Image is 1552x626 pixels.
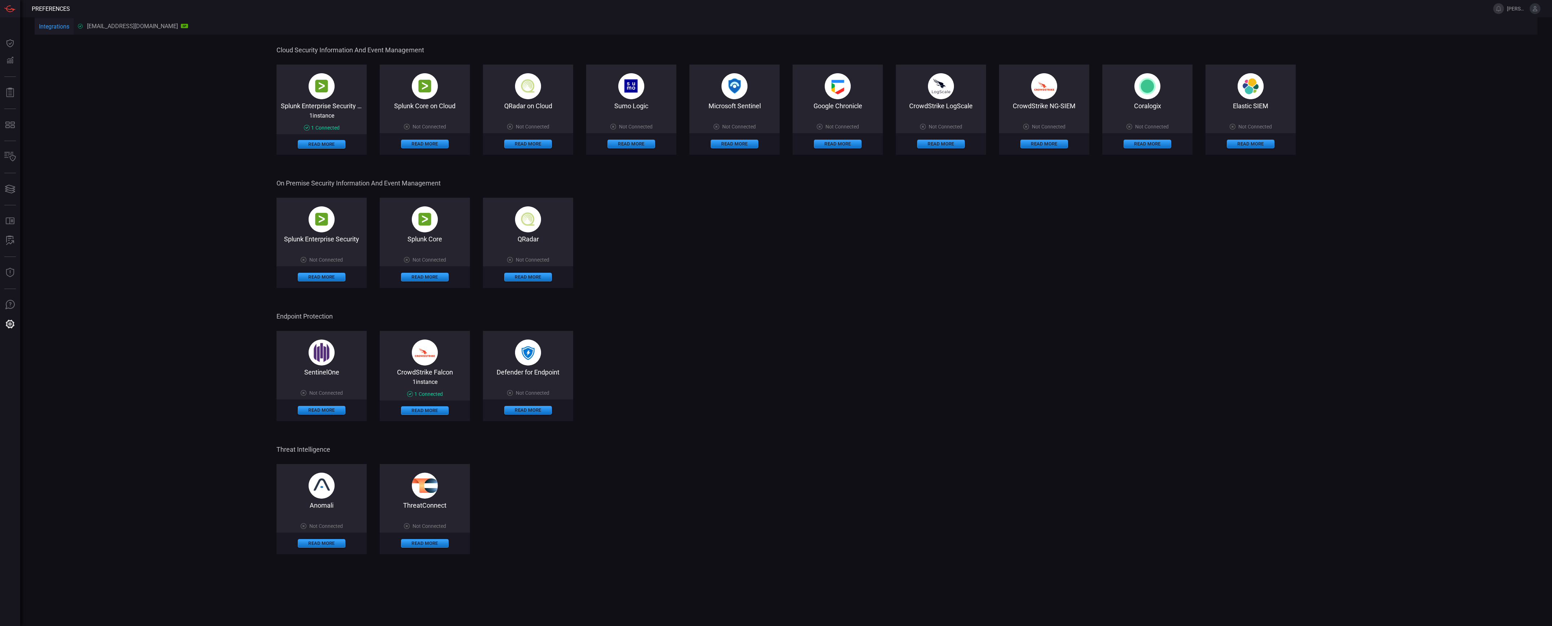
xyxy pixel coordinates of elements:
span: Not Connected [516,257,549,263]
span: Not Connected [1238,124,1272,130]
button: Read More [298,406,345,415]
div: Splunk Enterprise Security on Cloud [276,102,367,109]
img: splunk-B-AX9-PE.png [309,73,335,99]
img: pXQhae7TEMwAAAABJRU5ErkJggg== [309,473,335,499]
span: Preferences [32,5,70,12]
button: Dashboard [1,35,19,52]
div: CrowdStrike NG-SIEM [999,102,1089,110]
div: Splunk Core on Cloud [380,102,470,110]
span: Not Connected [929,124,962,130]
div: Microsoft Sentinel [689,102,780,110]
span: Not Connected [413,257,446,263]
img: qradar_on_cloud-CqUPbAk2.png [515,206,541,232]
div: 1 [407,391,443,397]
div: Sumo Logic [586,102,676,110]
img: svg+xml,%3c [1238,73,1264,99]
button: [EMAIL_ADDRESS][DOMAIN_NAME]SP [74,17,192,35]
button: Read More [401,539,449,548]
button: Read More [504,273,552,281]
span: Endpoint Protection [276,312,1294,320]
button: Cards [1,180,19,198]
button: Read More [814,140,862,148]
div: QRadar on Cloud [483,102,573,110]
button: Threat Intelligence [1,264,19,281]
img: splunk-B-AX9-PE.png [309,206,335,232]
span: Not Connected [413,124,446,130]
span: [PERSON_NAME].[PERSON_NAME] [1507,6,1527,12]
button: Rule Catalog [1,213,19,230]
button: Read More [711,140,758,148]
div: SP [181,24,188,28]
button: ALERT ANALYSIS [1,232,19,249]
img: splunk-B-AX9-PE.png [412,73,438,99]
div: Elastic SIEM [1206,102,1296,110]
img: svg%3e [1134,73,1160,99]
button: Read More [298,273,345,281]
div: Google Chronicle [793,102,883,110]
img: sumo_logic-BhVDPgcO.png [618,73,644,99]
div: SentinelOne [276,368,367,376]
span: Not Connected [722,124,756,130]
img: crowdstrike_falcon-DF2rzYKc.png [412,340,438,365]
img: crowdstrike_falcon-DF2rzYKc.png [1031,73,1057,99]
button: Ask Us A Question [1,296,19,314]
span: Not Connected [1032,124,1065,130]
img: +bscTp9dhMAifCPgoeBufu1kJw25MVDKAsrMEYA2Q1YP9BuOQQzFIBsEMBp+XnP4PZAMGeqUvOIsAAAAASUVORK5CYII= [309,340,335,365]
span: Connected [315,125,340,131]
div: CrowdStrike LogScale [896,102,986,110]
div: Anomali [276,502,367,509]
button: Inventory [1,148,19,166]
img: qradar_on_cloud-CqUPbAk2.png [515,73,541,99]
span: Not Connected [413,523,446,529]
span: Not Connected [516,390,549,396]
button: Read More [298,539,345,548]
div: Coralogix [1102,102,1193,110]
button: Read More [504,140,552,148]
button: Read More [401,273,449,281]
button: Read More [1124,140,1171,148]
button: Preferences [1,316,19,333]
div: Defender for Endpoint [483,368,573,376]
span: Threat Intelligence [276,446,1294,453]
div: QRadar [483,235,573,243]
span: Cloud Security Information and Event Management [276,46,1294,54]
span: Not Connected [309,523,343,529]
span: Not Connected [825,124,859,130]
div: ThreatConnect [380,502,470,509]
button: MITRE - Detection Posture [1,116,19,133]
span: Not Connected [309,390,343,396]
button: Reports [1,84,19,101]
span: 1 instance [413,378,437,385]
img: crowdstrike_logscale-Dv7WlQ1M.png [928,73,954,99]
span: On Premise Security Information and Event Management [276,179,1294,187]
span: Connected [419,391,443,397]
div: 1 [304,125,340,131]
img: microsoft_sentinel-DmoYopBN.png [721,73,747,99]
span: Not Connected [619,124,653,130]
img: microsoft_defender-D-kA0Dc-.png [515,340,541,365]
img: google_chronicle-BEvpeoLq.png [825,73,851,99]
button: Read More [1020,140,1068,148]
span: 1 instance [309,112,334,119]
img: threat_connect-BEdxy96I.svg [412,473,438,499]
button: Read More [504,406,552,415]
div: Splunk Enterprise Security [276,235,367,243]
span: Not Connected [516,124,549,130]
img: splunk-B-AX9-PE.png [412,206,438,232]
div: Splunk Core [380,235,470,243]
span: Not Connected [1135,124,1169,130]
div: CrowdStrike Falcon [380,368,470,376]
span: Not Connected [309,257,343,263]
div: [EMAIL_ADDRESS][DOMAIN_NAME] [78,23,188,30]
button: Read More [607,140,655,148]
button: Read More [401,140,449,148]
button: Read More [401,406,449,415]
button: Read More [298,140,345,149]
button: Read More [1227,140,1274,148]
button: Detections [1,52,19,69]
button: Read More [917,140,965,148]
button: Integrations [35,18,74,36]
